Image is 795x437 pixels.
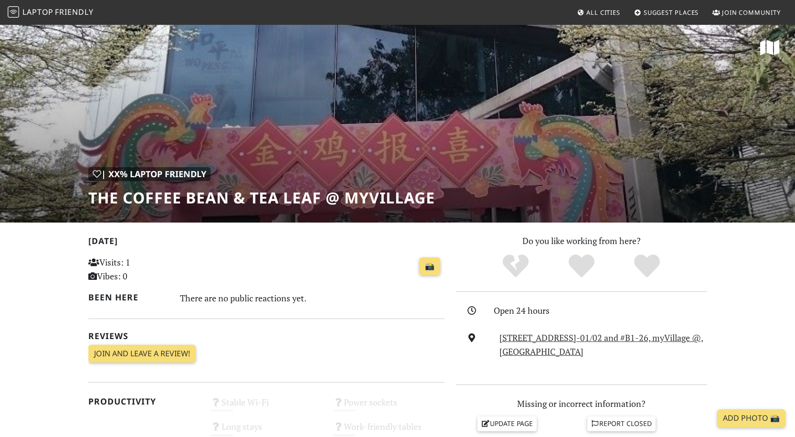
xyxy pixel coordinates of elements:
[8,4,94,21] a: LaptopFriendly LaptopFriendly
[709,4,784,21] a: Join Community
[586,8,620,17] span: All Cities
[88,256,200,283] p: Visits: 1 Vibes: 0
[722,8,781,17] span: Join Community
[88,189,435,207] h1: The Coffee Bean & Tea Leaf @ myVillage
[88,167,211,181] div: | XX% Laptop Friendly
[717,409,785,427] a: Add Photo 📸
[55,7,93,17] span: Friendly
[499,332,703,357] a: [STREET_ADDRESS]-01/02 and #B1-26, myVillage @, [GEOGRAPHIC_DATA]
[419,257,440,276] a: 📸
[573,4,624,21] a: All Cities
[587,416,656,431] a: Report closed
[456,397,707,411] p: Missing or incorrect information?
[88,292,169,302] h2: Been here
[88,236,445,250] h2: [DATE]
[494,304,712,318] div: Open 24 hours
[22,7,53,17] span: Laptop
[483,253,549,279] div: No
[456,234,707,248] p: Do you like working from here?
[8,6,19,18] img: LaptopFriendly
[477,416,537,431] a: Update page
[549,253,615,279] div: Yes
[328,394,450,419] div: Power sockets
[644,8,699,17] span: Suggest Places
[614,253,680,279] div: Definitely!
[88,331,445,341] h2: Reviews
[180,290,445,306] div: There are no public reactions yet.
[88,345,196,363] a: Join and leave a review!
[88,396,200,406] h2: Productivity
[630,4,703,21] a: Suggest Places
[205,394,328,419] div: Stable Wi-Fi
